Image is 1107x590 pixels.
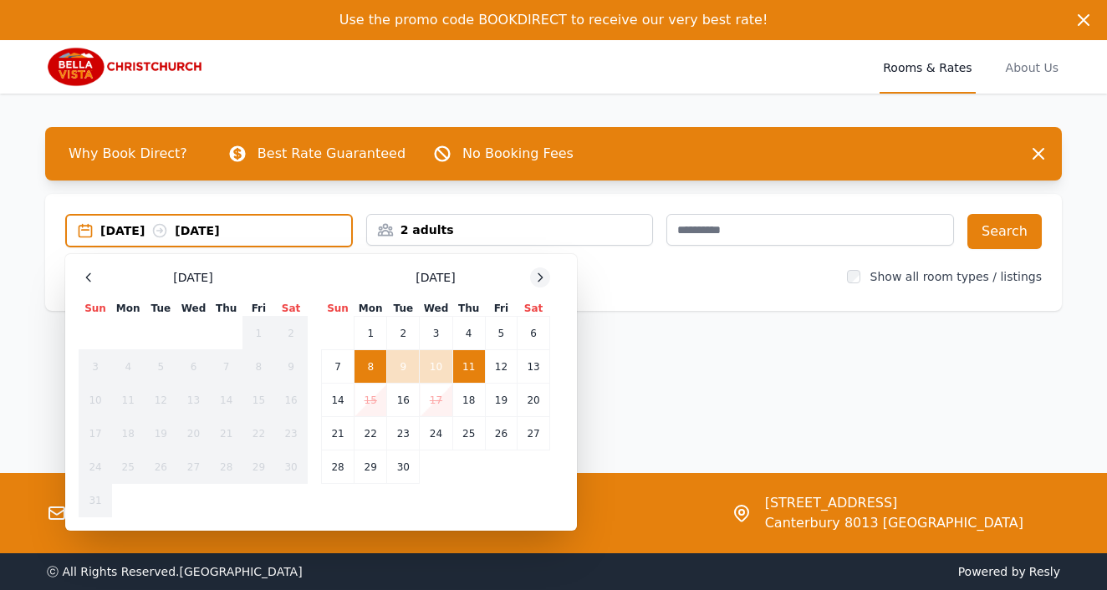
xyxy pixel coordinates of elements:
td: 15 [242,384,274,417]
td: 30 [275,450,308,484]
span: [STREET_ADDRESS] [765,493,1023,513]
button: Search [967,214,1042,249]
td: 27 [518,417,550,450]
td: 24 [79,450,112,484]
th: Sun [322,301,355,317]
td: 20 [518,384,550,417]
th: Sun [79,301,112,317]
td: 31 [79,484,112,517]
a: Rooms & Rates [880,40,975,94]
th: Fri [485,301,517,317]
td: 28 [322,450,355,484]
td: 25 [112,450,145,484]
th: Thu [210,301,242,317]
span: [DATE] [173,269,212,286]
td: 11 [452,350,485,384]
td: 16 [387,384,420,417]
div: [DATE] [DATE] [100,222,351,239]
td: 4 [112,350,145,384]
span: Canterbury 8013 [GEOGRAPHIC_DATA] [765,513,1023,533]
a: About Us [1002,40,1062,94]
td: 17 [420,384,452,417]
td: 26 [145,450,177,484]
td: 22 [242,417,274,450]
td: 25 [452,417,485,450]
td: 14 [210,384,242,417]
td: 10 [420,350,452,384]
td: 14 [322,384,355,417]
td: 8 [242,350,274,384]
td: 29 [355,450,387,484]
td: 7 [210,350,242,384]
td: 22 [355,417,387,450]
td: 11 [112,384,145,417]
td: 21 [210,417,242,450]
img: Bella Vista Christchurch [45,47,206,87]
td: 5 [485,317,517,350]
td: 3 [79,350,112,384]
a: Resly [1029,565,1060,578]
td: 6 [518,317,550,350]
span: Powered by [560,563,1060,580]
p: Best Rate Guaranteed [258,144,406,164]
span: Use the promo code BOOKDIRECT to receive our very best rate! [339,12,768,28]
td: 15 [355,384,387,417]
span: ⓒ All Rights Reserved. [GEOGRAPHIC_DATA] [47,565,303,578]
td: 20 [177,417,210,450]
td: 26 [485,417,517,450]
div: 2 adults [367,221,653,238]
td: 13 [177,384,210,417]
td: 12 [145,384,177,417]
td: 10 [79,384,112,417]
th: Thu [452,301,485,317]
th: Tue [145,301,177,317]
td: 1 [355,317,387,350]
td: 27 [177,450,210,484]
td: 19 [485,384,517,417]
td: 4 [452,317,485,350]
th: Mon [112,301,145,317]
td: 30 [387,450,420,484]
td: 21 [322,417,355,450]
p: No Booking Fees [462,144,574,164]
th: Wed [177,301,210,317]
th: Tue [387,301,420,317]
td: 7 [322,350,355,384]
td: 28 [210,450,242,484]
span: Why Book Direct? [55,137,201,170]
td: 9 [275,350,308,384]
td: 17 [79,417,112,450]
th: Fri [242,301,274,317]
td: 23 [275,417,308,450]
td: 9 [387,350,420,384]
td: 8 [355,350,387,384]
label: Show all room types / listings [870,270,1042,283]
td: 6 [177,350,210,384]
td: 29 [242,450,274,484]
td: 12 [485,350,517,384]
th: Sat [275,301,308,317]
td: 18 [452,384,485,417]
th: Sat [518,301,550,317]
td: 19 [145,417,177,450]
td: 5 [145,350,177,384]
th: Mon [355,301,387,317]
td: 18 [112,417,145,450]
td: 23 [387,417,420,450]
td: 2 [275,317,308,350]
td: 24 [420,417,452,450]
span: [DATE] [416,269,455,286]
td: 3 [420,317,452,350]
td: 16 [275,384,308,417]
td: 1 [242,317,274,350]
td: 2 [387,317,420,350]
th: Wed [420,301,452,317]
td: 13 [518,350,550,384]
